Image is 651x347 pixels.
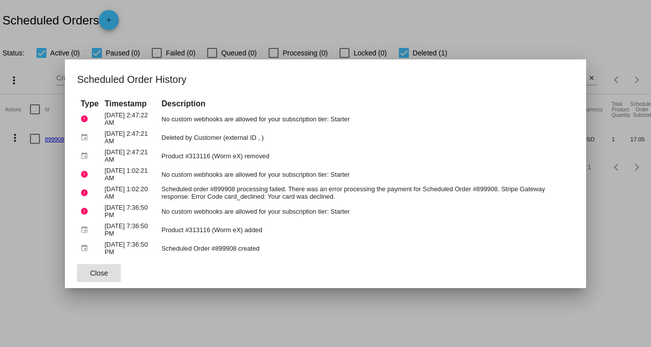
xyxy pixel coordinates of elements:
td: Product #313116 (Worm eX) removed [159,147,573,165]
button: Close dialog [77,264,121,282]
td: No custom webhooks are allowed for your subscription tier: Starter [159,110,573,128]
td: Deleted by Customer (external ID , ) [159,129,573,146]
mat-icon: error [80,111,92,127]
span: Close [90,269,108,277]
mat-icon: event [80,130,92,145]
th: Timestamp [102,98,158,109]
td: [DATE] 7:36:50 PM [102,221,158,239]
mat-icon: error [80,185,92,201]
td: No custom webhooks are allowed for your subscription tier: Starter [159,203,573,220]
th: Type [78,98,101,109]
mat-icon: error [80,167,92,182]
td: Scheduled Order #899908 created [159,240,573,257]
mat-icon: event [80,222,92,238]
td: No custom webhooks are allowed for your subscription tier: Starter [159,166,573,183]
mat-icon: error [80,204,92,219]
td: [DATE] 1:02:20 AM [102,184,158,202]
td: Product #313116 (Worm eX) added [159,221,573,239]
td: [DATE] 1:02:21 AM [102,166,158,183]
td: [DATE] 2:47:22 AM [102,110,158,128]
td: [DATE] 7:36:50 PM [102,240,158,257]
td: [DATE] 7:36:50 PM [102,203,158,220]
mat-icon: event [80,241,92,256]
td: Scheduled order #899908 processing failed. There was an error processing the payment for Schedule... [159,184,573,202]
mat-icon: event [80,148,92,164]
h1: Scheduled Order History [77,71,574,87]
td: [DATE] 2:47:21 AM [102,147,158,165]
td: [DATE] 2:47:21 AM [102,129,158,146]
th: Description [159,98,573,109]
